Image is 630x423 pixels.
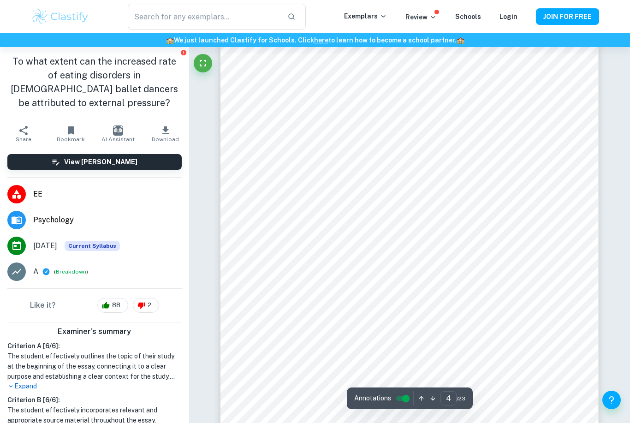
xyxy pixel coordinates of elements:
span: AI Assistant [101,136,135,143]
button: JOIN FOR FREE [536,8,599,25]
button: Breakdown [56,268,86,276]
h1: To what extent can the increased rate of eating disorders in [DEMOGRAPHIC_DATA] ballet dancers be... [7,54,182,110]
span: Current Syllabus [65,241,120,251]
span: / 23 [457,394,465,403]
span: 🏫 [166,36,174,44]
p: Review [405,12,437,22]
span: [DATE] [33,240,57,251]
h6: Criterion A [ 6 / 6 ]: [7,341,182,351]
a: here [314,36,328,44]
span: Bookmark [57,136,85,143]
div: This exemplar is based on the current syllabus. Feel free to refer to it for inspiration/ideas wh... [65,241,120,251]
h6: Like it? [30,300,56,311]
button: Download [142,121,189,147]
button: Help and Feedback [602,391,621,409]
h6: View [PERSON_NAME] [64,157,137,167]
h6: Examiner's summary [4,326,185,337]
div: 2 [133,298,159,313]
span: Psychology [33,214,182,226]
button: View [PERSON_NAME] [7,154,182,170]
a: Schools [455,13,481,20]
button: Fullscreen [194,54,212,72]
button: AI Assistant [95,121,142,147]
input: Search for any exemplars... [128,4,280,30]
span: Share [16,136,31,143]
h6: We just launched Clastify for Schools. Click to learn how to become a school partner. [2,35,628,45]
span: Download [152,136,179,143]
p: Expand [7,381,182,391]
img: Clastify logo [31,7,89,26]
span: 2 [143,301,156,310]
button: Report issue [180,49,187,56]
span: Annotations [354,393,391,403]
h1: The student effectively outlines the topic of their study at the beginning of the essay, connecti... [7,351,182,381]
h6: Criterion B [ 6 / 6 ]: [7,395,182,405]
span: ( ) [54,268,88,276]
button: Bookmark [47,121,94,147]
span: 88 [107,301,125,310]
span: 🏫 [457,36,464,44]
a: Login [499,13,517,20]
div: 88 [97,298,128,313]
span: EE [33,189,182,200]
p: Exemplars [344,11,387,21]
p: A [33,266,38,277]
img: AI Assistant [113,125,123,136]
